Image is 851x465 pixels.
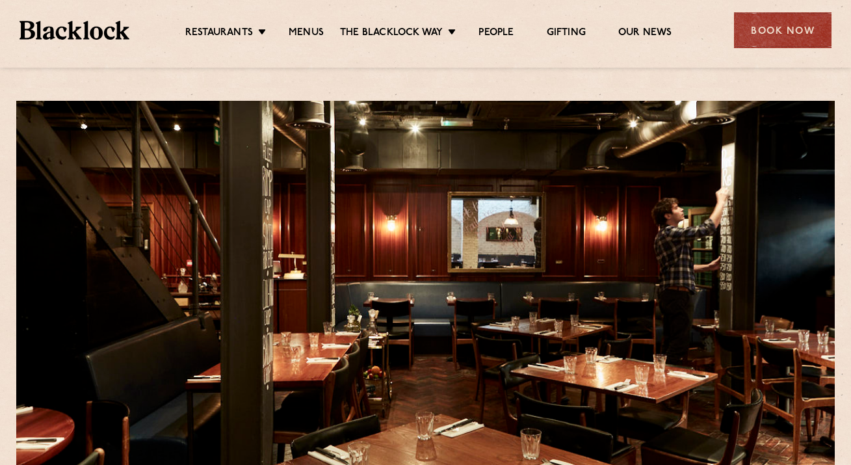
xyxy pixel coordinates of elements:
[289,27,324,41] a: Menus
[185,27,253,41] a: Restaurants
[618,27,672,41] a: Our News
[547,27,586,41] a: Gifting
[478,27,514,41] a: People
[734,12,831,48] div: Book Now
[20,21,129,40] img: BL_Textured_Logo-footer-cropped.svg
[340,27,443,41] a: The Blacklock Way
